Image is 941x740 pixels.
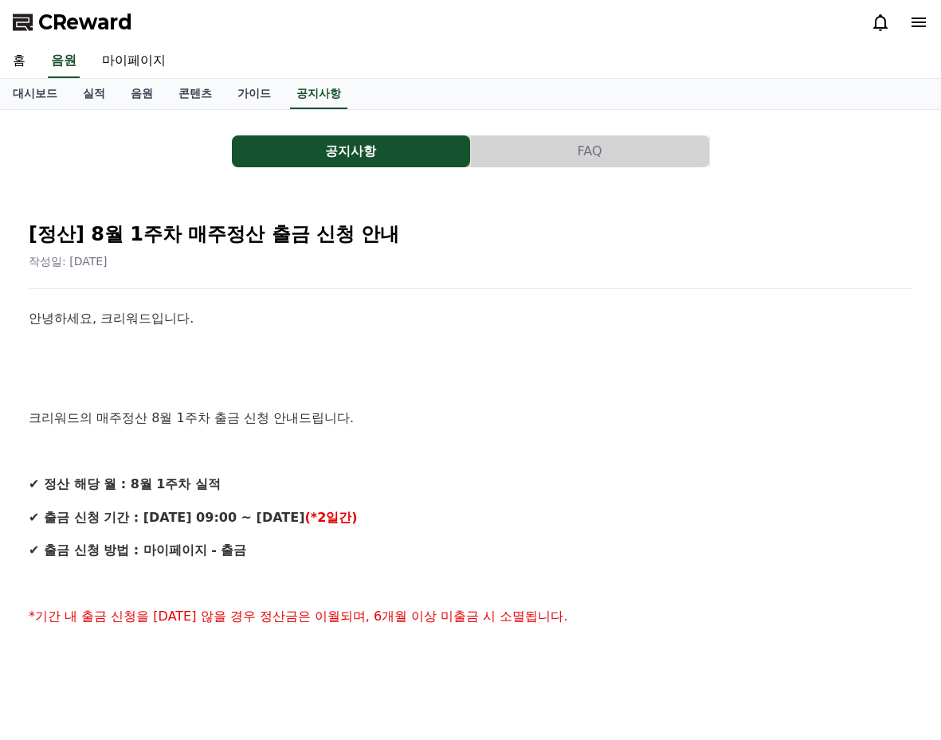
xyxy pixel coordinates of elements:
a: 음원 [118,79,166,109]
strong: ✔ 출금 신청 방법 : 마이페이지 - 출금 [29,542,246,558]
a: 마이페이지 [89,45,178,78]
strong: ✔ 정산 해당 월 : 8월 1주차 실적 [29,476,221,491]
a: 가이드 [225,79,284,109]
span: 작성일: [DATE] [29,255,108,268]
button: 공지사항 [232,135,470,167]
p: 크리워드의 매주정산 8월 1주차 출금 신청 안내드립니다. [29,408,912,429]
a: 실적 [70,79,118,109]
strong: ✔ 출금 신청 기간 : [DATE] 09:00 ~ [DATE] [29,510,304,525]
span: CReward [38,10,132,35]
span: *기간 내 출금 신청을 [DATE] 않을 경우 정산금은 이월되며, 6개월 이상 미출금 시 소멸됩니다. [29,609,568,624]
p: 안녕하세요, 크리워드입니다. [29,308,912,329]
h2: [정산] 8월 1주차 매주정산 출금 신청 안내 [29,221,912,247]
a: CReward [13,10,132,35]
a: FAQ [471,135,710,167]
strong: (*2일간) [304,510,357,525]
a: 콘텐츠 [166,79,225,109]
a: 공지사항 [232,135,471,167]
a: 공지사항 [290,79,347,109]
button: FAQ [471,135,709,167]
a: 음원 [48,45,80,78]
